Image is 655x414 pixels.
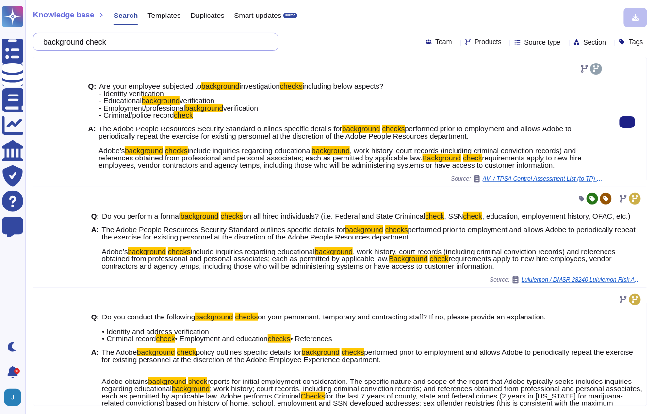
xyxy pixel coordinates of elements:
[38,33,268,50] input: Search a question or template...
[33,11,94,19] span: Knowledge base
[191,247,315,255] span: include inquiries regarding educational
[2,387,28,408] button: user
[99,82,201,90] span: Are your employee subjected to
[522,277,643,283] span: Lululemon / DMSR 28240 Lululemon Risk Assessment questionnarie VRA.
[584,39,606,46] span: Section
[283,13,297,18] div: BETA
[102,212,180,220] span: Do you perform a formal
[102,377,632,393] span: reports for initial employment consideration. The specific nature and scope of the report that Ad...
[483,176,604,182] span: AIA / TPSA Control Assessment List (to TP) v2.7.5 (2)
[102,313,195,321] span: Do you conduct the following
[14,368,20,374] div: 9+
[302,348,340,356] mark: background
[475,38,502,45] span: Products
[102,348,634,385] span: performed prior to employment and allows Adobe to periodically repeat the exercise for existing p...
[444,212,463,220] span: , SSN
[98,125,342,133] span: The Adobe People Resources Security Standard outlines specific details for
[221,212,244,220] mark: checks
[385,225,408,234] mark: checks
[99,104,258,119] span: verification - Criminal/police record
[196,348,302,356] span: policy outlines specific details for
[389,255,428,263] mark: Background
[175,334,268,343] span: • Employment and education
[98,154,582,169] span: requirements apply to new hire employees, vendor contractors and agency temps, including those wh...
[280,82,303,90] mark: checks
[436,38,452,45] span: Team
[188,146,312,155] span: include inquiries regarding educational
[125,146,163,155] mark: background
[174,111,193,119] mark: check
[463,154,482,162] mark: check
[102,313,546,343] span: on your permanant, temporary and contracting staff? If no, please provide an explanation. • Ident...
[148,377,186,385] mark: background
[4,389,21,406] img: user
[235,313,258,321] mark: checks
[91,212,99,220] b: Q:
[629,38,643,45] span: Tags
[128,247,166,255] mark: background
[102,348,137,356] span: The Adobe
[102,247,616,263] span: , work history, court records (including criminal conviction records) and references obtained fro...
[91,313,99,342] b: Q:
[268,334,291,343] mark: checks
[91,226,99,270] b: A:
[137,348,175,356] mark: background
[156,334,175,343] mark: check
[188,377,207,385] mark: check
[342,348,364,356] mark: checks
[185,104,223,112] mark: background
[291,334,332,343] span: • References
[180,212,218,220] mark: background
[315,247,353,255] mark: background
[430,255,449,263] mark: check
[147,12,180,19] span: Templates
[463,212,482,220] mark: check
[98,146,576,162] span: , work history, court records (including criminal conviction records) and references obtained fro...
[423,154,461,162] mark: Background
[98,125,572,155] span: performed prior to employment and allows Adobe to periodically repeat the exercise for existing p...
[168,247,191,255] mark: checks
[201,82,239,90] mark: background
[177,348,196,356] mark: check
[165,146,188,155] mark: checks
[102,225,345,234] span: The Adobe People Resources Security Standard outlines specific details for
[172,384,210,393] mark: background
[482,212,631,220] span: , education, employement history, OFAC, etc.)
[240,82,280,90] span: investigation
[451,175,604,183] span: Source:
[490,276,643,284] span: Source:
[342,125,380,133] mark: background
[99,82,383,105] span: including below aspects? - Identity verification - Educational
[99,96,214,112] span: verification - Employment/professional
[102,384,643,400] span: ; work history; court records, including criminal conviction records; and references obtained fro...
[243,212,425,220] span: on all hired individuals? (i.e. Federal and State Crimincal
[102,225,636,255] span: performed prior to employment and allows Adobe to periodically repeat the exercise for existing p...
[195,313,233,321] mark: background
[102,255,612,270] span: requirements apply to new hire employees, vendor contractors and agency temps, including those wh...
[345,225,383,234] mark: background
[88,82,97,119] b: Q:
[524,39,561,46] span: Source type
[114,12,138,19] span: Search
[234,12,282,19] span: Smart updates
[382,125,405,133] mark: checks
[142,96,180,105] mark: background
[88,125,96,169] b: A:
[301,392,325,400] mark: Checks
[426,212,444,220] mark: check
[191,12,225,19] span: Duplicates
[312,146,350,155] mark: background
